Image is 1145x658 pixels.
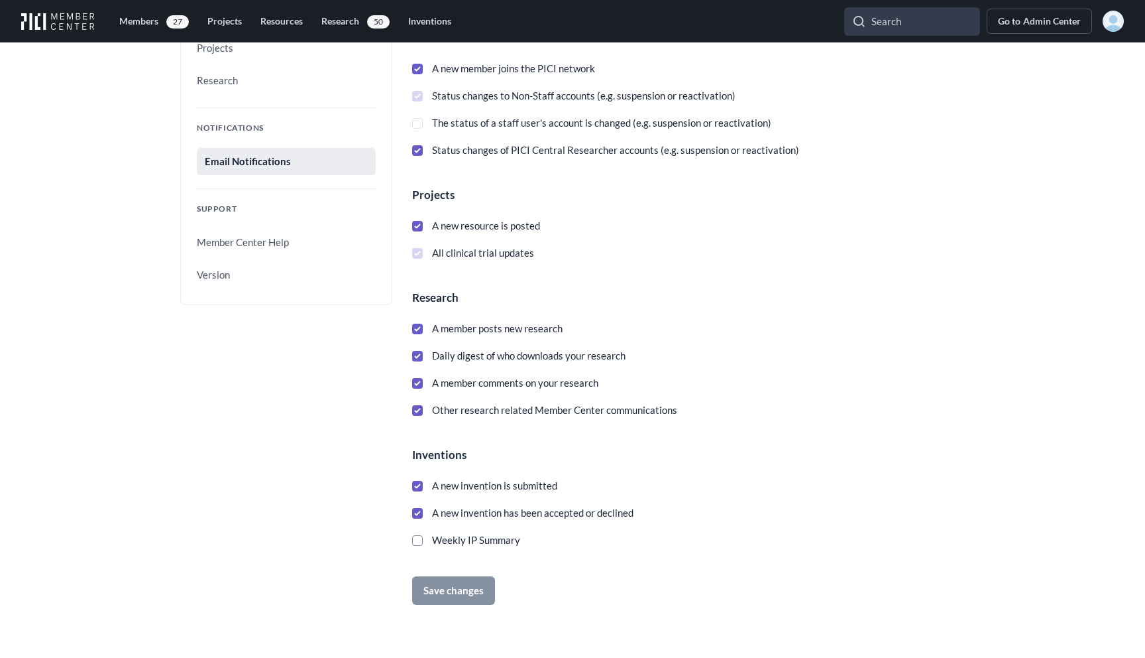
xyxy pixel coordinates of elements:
[844,7,980,36] input: Search
[412,118,423,129] input: The status of a staff user's account is changed (e.g. suspension or reactivation)
[197,67,376,94] a: Research
[412,186,965,203] h3: Projects
[423,115,771,131] span: The status of a staff user's account is changed (e.g. suspension or reactivation)
[412,248,423,259] input: All clinical trial updates
[412,535,423,546] input: Weekly IP Summary
[412,446,965,463] h3: Inventions
[166,15,189,29] span: 27
[423,320,563,337] span: A member posts new research
[400,9,459,34] a: Inventions
[423,505,633,521] span: A new invention has been accepted or declined
[1023,15,1081,28] span: Admin Center
[423,478,557,494] span: A new invention is submitted
[423,402,677,419] span: Other research related Member Center communications
[313,9,398,34] a: Research50
[412,289,965,306] h3: Research
[412,405,423,416] input: Other research related Member Center communications
[423,142,799,159] span: Status changes of PICI Central Researcher accounts (e.g. suspension or reactivation)
[412,324,423,334] input: A member posts new research
[21,13,95,30] img: Workflow
[252,9,311,34] a: Resources
[423,60,595,77] span: A new member joins the PICI network
[423,245,534,261] span: All clinical trial updates
[412,508,423,519] input: A new invention has been accepted or declined
[423,348,626,364] span: Daily digest of who downloads your research
[423,88,736,104] span: Status changes to Non-Staff accounts (e.g. suspension or reactivation)
[412,378,423,389] input: A member comments on your research
[998,15,1023,28] span: Go to
[199,9,250,34] a: Projects
[423,218,540,234] span: A new resource is posted
[197,148,376,175] a: Email Notifications
[197,261,376,289] a: Version
[197,121,376,135] h3: Notifications
[412,145,423,156] input: Status changes of PICI Central Researcher accounts (e.g. suspension or reactivation)
[423,532,520,549] span: Weekly IP Summary
[412,351,423,362] input: Daily digest of who downloads your research
[423,375,598,391] span: A member comments on your research
[412,64,423,74] input: A new member joins the PICI network
[412,481,423,492] input: A new invention is submitted
[412,576,495,605] button: Save changes
[111,9,197,34] a: Members27
[197,34,376,62] a: Projects
[412,221,423,231] input: A new resource is posted
[197,202,376,216] h3: Support
[412,91,423,101] input: Status changes to Non-Staff accounts (e.g. suspension or reactivation)
[367,15,390,29] span: 50
[197,229,376,256] a: Member Center Help
[987,9,1092,34] a: Go toAdmin Center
